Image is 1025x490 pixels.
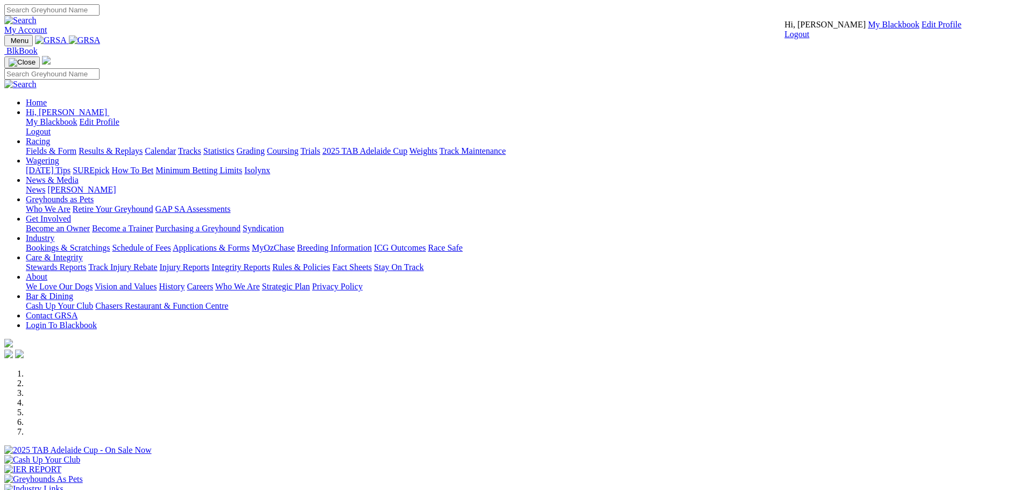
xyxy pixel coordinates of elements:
a: News & Media [26,175,79,184]
a: Tracks [178,146,201,155]
a: Who We Are [26,204,70,214]
a: Applications & Forms [173,243,250,252]
a: Calendar [145,146,176,155]
a: History [159,282,185,291]
a: News [26,185,45,194]
div: About [26,282,1021,292]
a: Coursing [267,146,299,155]
a: Purchasing a Greyhound [155,224,241,233]
img: Search [4,80,37,89]
a: [DATE] Tips [26,166,70,175]
input: Search [4,4,100,16]
img: logo-grsa-white.png [4,339,13,347]
a: Home [26,98,47,107]
a: [PERSON_NAME] [47,185,116,194]
a: Statistics [203,146,235,155]
a: We Love Our Dogs [26,282,93,291]
div: Care & Integrity [26,262,1021,272]
a: Bar & Dining [26,292,73,301]
a: Strategic Plan [262,282,310,291]
a: Minimum Betting Limits [155,166,242,175]
a: Stay On Track [374,262,423,272]
a: Isolynx [244,166,270,175]
div: Get Involved [26,224,1021,233]
a: GAP SA Assessments [155,204,231,214]
span: Hi, [PERSON_NAME] [26,108,107,117]
a: Trials [300,146,320,155]
input: Search [4,68,100,80]
a: Track Injury Rebate [88,262,157,272]
img: logo-grsa-white.png [42,56,51,65]
a: Industry [26,233,54,243]
a: How To Bet [112,166,154,175]
div: My Account [784,20,962,39]
a: Who We Are [215,282,260,291]
div: Hi, [PERSON_NAME] [26,117,1021,137]
a: MyOzChase [252,243,295,252]
a: Vision and Values [95,282,157,291]
a: SUREpick [73,166,109,175]
a: My Blackbook [868,20,920,29]
a: Breeding Information [297,243,372,252]
div: Wagering [26,166,1021,175]
a: About [26,272,47,281]
a: Bookings & Scratchings [26,243,110,252]
a: Weights [409,146,437,155]
button: Toggle navigation [4,35,33,46]
a: My Blackbook [26,117,77,126]
a: Wagering [26,156,59,165]
a: Schedule of Fees [112,243,171,252]
span: Hi, [PERSON_NAME] [784,20,866,29]
a: Track Maintenance [440,146,506,155]
img: GRSA [35,35,67,45]
div: News & Media [26,185,1021,195]
a: Retire Your Greyhound [73,204,153,214]
a: Racing [26,137,50,146]
a: Chasers Restaurant & Function Centre [95,301,228,310]
img: Greyhounds As Pets [4,474,83,484]
a: Care & Integrity [26,253,83,262]
img: twitter.svg [15,350,24,358]
img: GRSA [69,35,101,45]
a: Logout [26,127,51,136]
img: IER REPORT [4,465,61,474]
a: Results & Replays [79,146,143,155]
a: Syndication [243,224,284,233]
img: facebook.svg [4,350,13,358]
a: Fact Sheets [333,262,372,272]
a: Become a Trainer [92,224,153,233]
a: Become an Owner [26,224,90,233]
a: My Account [4,25,47,34]
div: Industry [26,243,1021,253]
a: BlkBook [4,46,38,55]
div: Bar & Dining [26,301,1021,311]
a: Cash Up Your Club [26,301,93,310]
img: Search [4,16,37,25]
a: Injury Reports [159,262,209,272]
a: Fields & Form [26,146,76,155]
a: Login To Blackbook [26,321,97,330]
div: Racing [26,146,1021,156]
button: Toggle navigation [4,56,40,68]
a: Stewards Reports [26,262,86,272]
a: ICG Outcomes [374,243,426,252]
a: Get Involved [26,214,71,223]
img: Close [9,58,36,67]
a: Careers [187,282,213,291]
a: Edit Profile [922,20,962,29]
a: Rules & Policies [272,262,330,272]
a: Grading [237,146,265,155]
a: Logout [784,30,809,39]
a: Privacy Policy [312,282,363,291]
a: Race Safe [428,243,462,252]
img: Cash Up Your Club [4,455,80,465]
span: Menu [11,37,29,45]
a: Contact GRSA [26,311,77,320]
div: Greyhounds as Pets [26,204,1021,214]
a: Hi, [PERSON_NAME] [26,108,109,117]
span: BlkBook [6,46,38,55]
a: Integrity Reports [211,262,270,272]
a: Edit Profile [80,117,119,126]
a: Greyhounds as Pets [26,195,94,204]
a: 2025 TAB Adelaide Cup [322,146,407,155]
